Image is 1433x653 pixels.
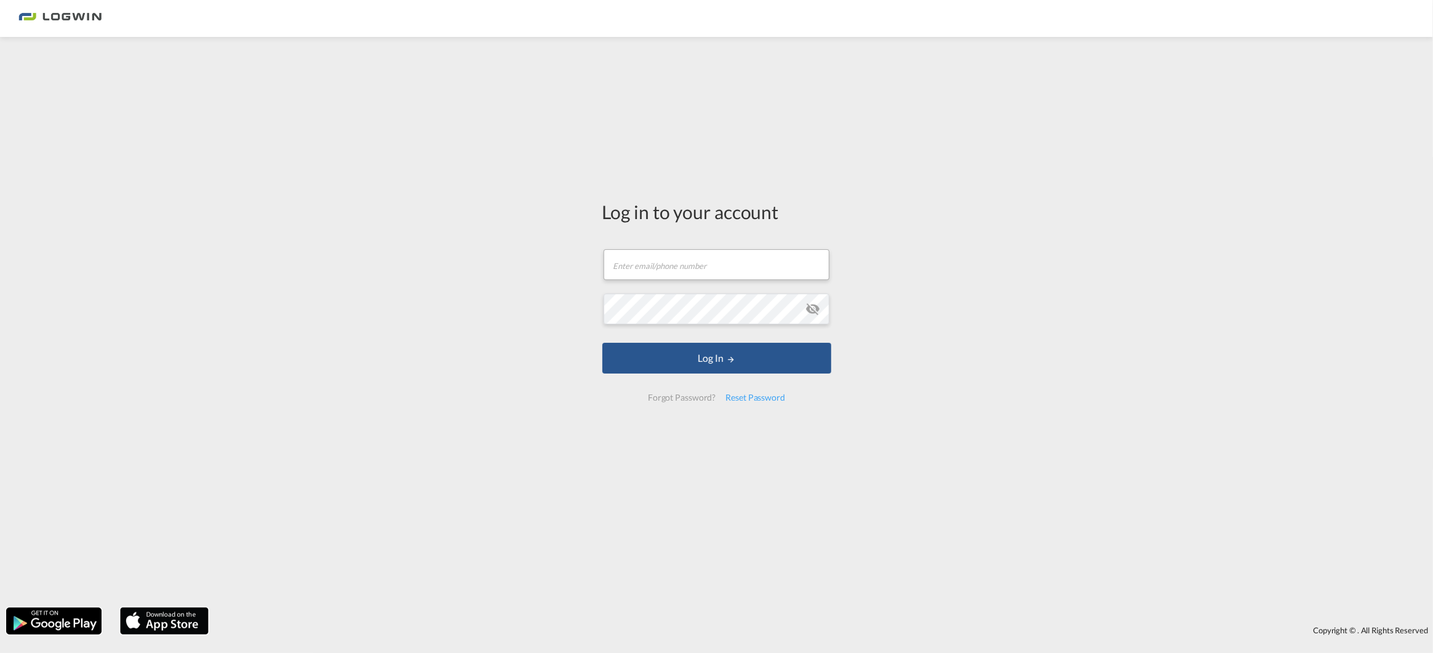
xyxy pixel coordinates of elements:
img: google.png [5,606,103,636]
div: Reset Password [720,387,790,409]
div: Copyright © . All Rights Reserved [215,620,1433,641]
img: 2761ae10d95411efa20a1f5e0282d2d7.png [18,5,102,33]
md-icon: icon-eye-off [806,302,821,316]
div: Log in to your account [602,199,831,225]
button: LOGIN [602,343,831,374]
div: Forgot Password? [643,387,720,409]
img: apple.png [119,606,210,636]
input: Enter email/phone number [604,249,829,280]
